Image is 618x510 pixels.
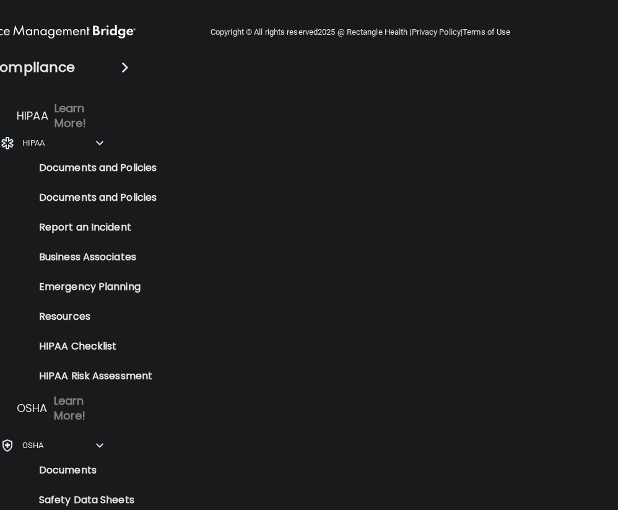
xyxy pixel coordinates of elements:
[412,27,461,37] a: Privacy Policy
[54,101,104,131] p: Learn More!
[8,251,177,263] p: Business Associates
[8,340,177,353] p: HIPAA Checklist
[8,310,177,323] p: Resources
[22,136,45,151] p: HIPAA
[134,12,586,52] div: Copyright © All rights reserved 2025 @ Rectangle Health | |
[8,281,177,293] p: Emergency Planning
[8,370,177,382] p: HIPAA Risk Assessment
[22,438,43,453] p: OSHA
[8,162,177,174] p: Documents and Policies
[54,393,104,423] p: Learn More!
[8,221,177,234] p: Report an Incident
[17,108,48,123] p: HIPAA
[463,27,510,37] a: Terms of Use
[17,401,48,416] p: OSHA
[8,494,177,506] p: Safety Data Sheets
[8,464,177,477] p: Documents
[8,191,177,204] p: Documents and Policies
